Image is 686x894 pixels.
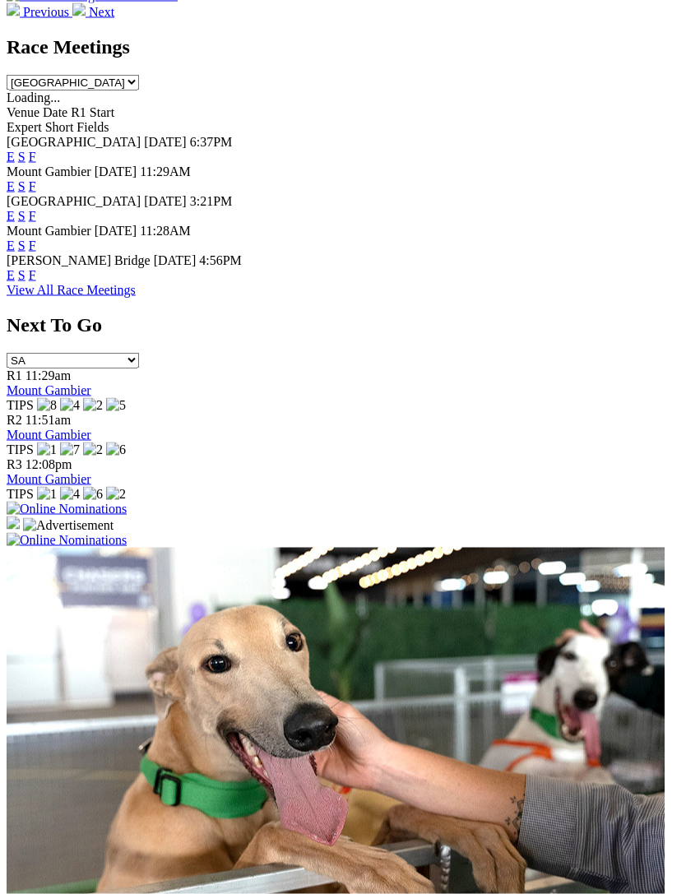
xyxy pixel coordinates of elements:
a: F [29,209,36,223]
a: Next [72,5,114,19]
a: S [18,209,25,223]
a: View All Race Meetings [7,283,136,297]
span: Expert [7,120,42,134]
span: 11:29AM [140,164,191,178]
a: S [18,239,25,252]
img: 6 [106,442,126,457]
img: 1 [37,442,57,457]
span: 3:21PM [190,194,233,208]
a: F [29,268,36,282]
span: Mount Gambier [7,224,91,238]
a: Mount Gambier [7,472,91,486]
img: 2 [83,398,103,413]
span: R3 [7,457,22,471]
span: 11:51am [25,413,71,427]
span: TIPS [7,442,34,456]
span: Previous [23,5,69,19]
img: 7 [60,442,80,457]
img: Online Nominations [7,502,127,516]
span: Mount Gambier [7,164,91,178]
a: F [29,239,36,252]
a: S [18,179,25,193]
img: 2 [83,442,103,457]
h2: Next To Go [7,314,679,336]
span: [GEOGRAPHIC_DATA] [7,135,141,149]
span: Venue [7,105,39,119]
span: Date [43,105,67,119]
img: 15187_Greyhounds_GreysPlayCentral_Resize_SA_WebsiteBanner_300x115_2025.jpg [7,516,20,530]
span: Next [89,5,114,19]
span: R2 [7,413,22,427]
span: 11:29am [25,368,71,382]
a: E [7,179,15,193]
span: 4:56PM [199,253,242,267]
img: 4 [60,487,80,502]
span: [PERSON_NAME] Bridge [7,253,151,267]
img: 6 [83,487,103,502]
a: F [29,150,36,164]
a: E [7,209,15,223]
img: 4 [60,398,80,413]
img: chevron-right-pager-white.svg [72,3,86,16]
span: [DATE] [154,253,197,267]
span: [GEOGRAPHIC_DATA] [7,194,141,208]
a: F [29,179,36,193]
a: E [7,268,15,282]
img: chevron-left-pager-white.svg [7,3,20,16]
a: S [18,268,25,282]
span: Loading... [7,90,60,104]
a: E [7,239,15,252]
img: 1 [37,487,57,502]
span: [DATE] [95,164,137,178]
span: Fields [76,120,109,134]
h2: Race Meetings [7,36,679,58]
a: E [7,150,15,164]
span: Short [45,120,74,134]
span: 12:08pm [25,457,72,471]
img: 5 [106,398,126,413]
img: Online Nominations [7,533,127,548]
span: TIPS [7,398,34,412]
span: R1 Start [71,105,114,119]
a: S [18,150,25,164]
span: R1 [7,368,22,382]
span: [DATE] [95,224,137,238]
img: 2 [106,487,126,502]
span: 11:28AM [140,224,191,238]
span: [DATE] [144,135,187,149]
a: Mount Gambier [7,383,91,397]
span: TIPS [7,487,34,501]
a: Previous [7,5,72,19]
a: Mount Gambier [7,428,91,442]
img: 8 [37,398,57,413]
img: Advertisement [23,518,114,533]
span: [DATE] [144,194,187,208]
span: 6:37PM [190,135,233,149]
